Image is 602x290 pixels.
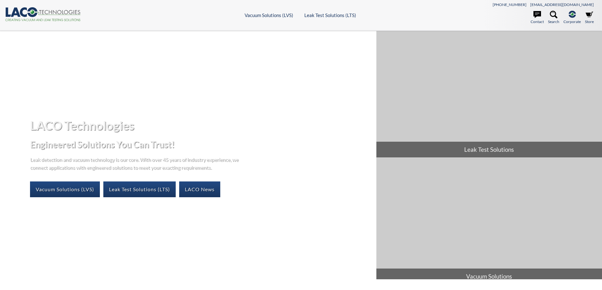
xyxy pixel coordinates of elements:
[563,19,581,25] span: Corporate
[30,139,371,150] h2: Engineered Solutions You Can Trust!
[376,31,602,157] a: Leak Test Solutions
[493,2,526,7] a: [PHONE_NUMBER]
[245,12,293,18] a: Vacuum Solutions (LVS)
[585,11,594,25] a: Store
[30,181,100,197] a: Vacuum Solutions (LVS)
[531,11,544,25] a: Contact
[376,269,602,284] span: Vacuum Solutions
[30,118,371,133] h1: LACO Technologies
[179,181,220,197] a: LACO News
[548,11,559,25] a: Search
[30,155,242,171] p: Leak detection and vacuum technology is our core. With over 45 years of industry experience, we c...
[103,181,176,197] a: Leak Test Solutions (LTS)
[304,12,356,18] a: Leak Test Solutions (LTS)
[530,2,594,7] a: [EMAIL_ADDRESS][DOMAIN_NAME]
[376,142,602,157] span: Leak Test Solutions
[376,158,602,284] a: Vacuum Solutions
